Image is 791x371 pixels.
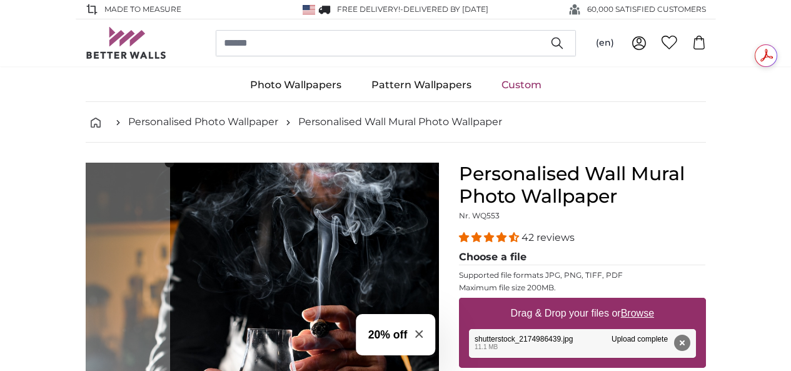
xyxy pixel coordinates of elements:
[128,114,278,130] a: Personalised Photo Wallpaper
[586,32,624,54] button: (en)
[459,231,521,243] span: 4.38 stars
[459,270,706,280] p: Supported file formats JPG, PNG, TIFF, PDF
[459,250,706,265] legend: Choose a file
[486,69,557,101] a: Custom
[521,231,575,243] span: 42 reviews
[621,308,654,318] u: Browse
[505,301,658,326] label: Drag & Drop your files or
[459,163,706,208] h1: Personalised Wall Mural Photo Wallpaper
[303,5,315,14] img: United States
[235,69,356,101] a: Photo Wallpapers
[86,27,167,59] img: Betterwalls
[459,283,706,293] p: Maximum file size 200MB.
[403,4,488,14] span: Delivered by [DATE]
[400,4,488,14] span: -
[356,69,486,101] a: Pattern Wallpapers
[459,211,500,220] span: Nr. WQ553
[587,4,706,15] span: 60,000 SATISFIED CUSTOMERS
[298,114,502,130] a: Personalised Wall Mural Photo Wallpaper
[104,4,181,15] span: Made to Measure
[337,4,400,14] span: FREE delivery!
[86,102,706,143] nav: breadcrumbs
